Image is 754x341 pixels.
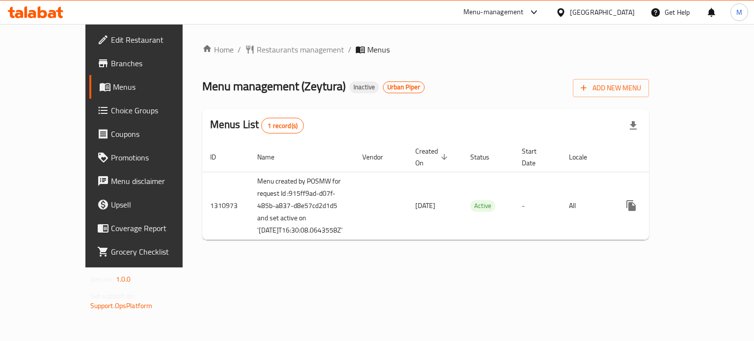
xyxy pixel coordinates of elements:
li: / [348,44,351,55]
div: Inactive [350,81,379,93]
span: Menus [367,44,390,55]
a: Grocery Checklist [89,240,212,263]
a: Coupons [89,122,212,146]
span: Vendor [362,151,396,163]
button: Add New Menu [573,79,649,97]
span: Version: [90,273,114,286]
span: Coverage Report [111,222,204,234]
span: Menu disclaimer [111,175,204,187]
span: ID [210,151,229,163]
a: Branches [89,52,212,75]
td: Menu created by POSMW for request Id :915ff9ad-d07f-485b-a837-d8e57cd2d1d5 and set active on '[DA... [249,172,354,239]
a: Promotions [89,146,212,169]
th: Actions [612,142,722,172]
span: Upsell [111,199,204,210]
span: Urban Piper [383,83,424,91]
span: Created On [415,145,451,169]
td: 1310973 [202,172,249,239]
span: 1.0.0 [116,273,131,286]
span: Get support on: [90,289,135,302]
td: - [514,172,561,239]
div: Export file [621,114,645,137]
span: Name [257,151,287,163]
span: Restaurants management [257,44,344,55]
li: / [238,44,241,55]
span: Promotions [111,152,204,163]
a: Coverage Report [89,216,212,240]
a: Support.OpsPlatform [90,299,153,312]
nav: breadcrumb [202,44,649,55]
span: M [736,7,742,18]
div: Menu-management [463,6,524,18]
a: Restaurants management [245,44,344,55]
table: enhanced table [202,142,722,240]
h2: Menus List [210,117,304,133]
span: Locale [569,151,600,163]
button: more [619,194,643,217]
a: Choice Groups [89,99,212,122]
div: Total records count [261,118,304,133]
a: Edit Restaurant [89,28,212,52]
span: Start Date [522,145,549,169]
span: Branches [111,57,204,69]
span: [DATE] [415,199,435,212]
span: Grocery Checklist [111,246,204,258]
a: Menus [89,75,212,99]
span: Coupons [111,128,204,140]
a: Menu disclaimer [89,169,212,193]
button: Change Status [643,194,667,217]
div: [GEOGRAPHIC_DATA] [570,7,635,18]
td: All [561,172,612,239]
span: Choice Groups [111,105,204,116]
span: Add New Menu [581,82,641,94]
span: Active [470,200,495,211]
span: Menu management ( Zeytura ) [202,75,346,97]
span: Status [470,151,502,163]
a: Home [202,44,234,55]
span: Edit Restaurant [111,34,204,46]
span: 1 record(s) [262,121,303,131]
span: Inactive [350,83,379,91]
a: Upsell [89,193,212,216]
span: Menus [113,81,204,93]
